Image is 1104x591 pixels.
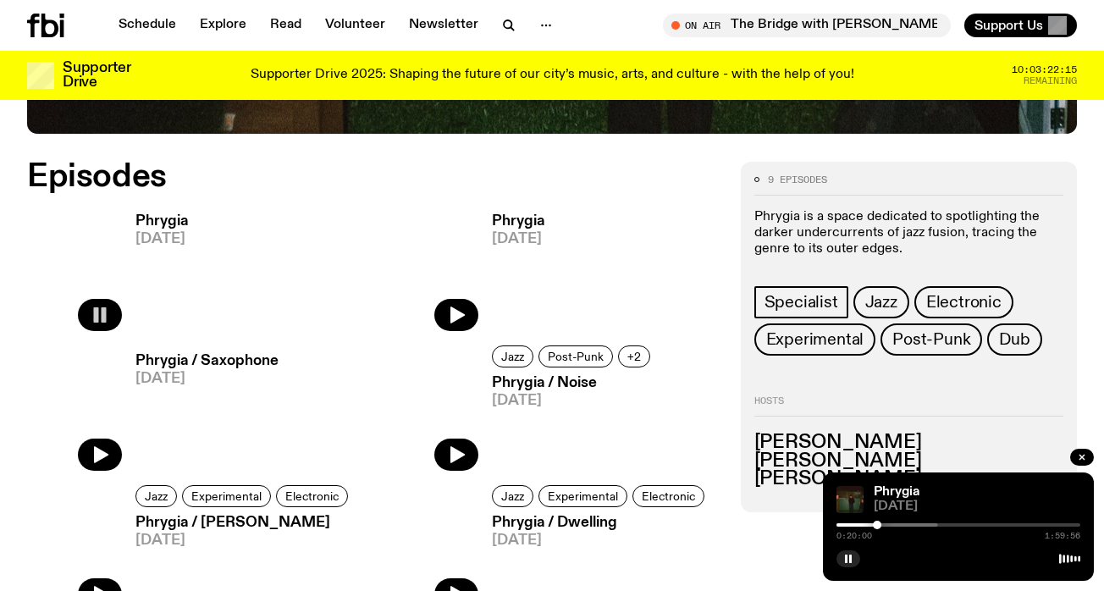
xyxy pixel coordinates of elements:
[492,516,709,530] h3: Phrygia / Dwelling
[663,14,951,37] button: On AirThe Bridge with [PERSON_NAME]
[63,61,130,90] h3: Supporter Drive
[145,489,168,502] span: Jazz
[135,485,177,507] a: Jazz
[766,330,864,349] span: Experimental
[836,486,864,513] img: A greeny-grainy film photo of Bela, John and Bindi at night. They are standing in a backyard on g...
[874,485,919,499] a: Phrygia
[27,162,720,192] h2: Episodes
[501,489,524,502] span: Jazz
[135,214,189,229] h3: Phrygia
[548,350,604,362] span: Post-Punk
[492,232,545,246] span: [DATE]
[548,489,618,502] span: Experimental
[135,516,353,530] h3: Phrygia / [PERSON_NAME]
[492,345,533,367] a: Jazz
[754,286,848,318] a: Specialist
[538,345,613,367] a: Post-Punk
[478,214,545,332] a: Phrygia[DATE]
[538,485,627,507] a: Experimental
[399,14,489,37] a: Newsletter
[315,14,395,37] a: Volunteer
[627,350,641,362] span: +2
[999,330,1029,349] span: Dub
[492,376,655,390] h3: Phrygia / Noise
[492,394,655,408] span: [DATE]
[108,14,186,37] a: Schedule
[768,175,827,185] span: 9 episodes
[632,485,704,507] a: Electronic
[122,354,279,472] a: Phrygia / Saxophone[DATE]
[276,485,348,507] a: Electronic
[1045,532,1080,540] span: 1:59:56
[836,532,872,540] span: 0:20:00
[251,68,854,83] p: Supporter Drive 2025: Shaping the future of our city’s music, arts, and culture - with the help o...
[122,214,189,332] a: Phrygia[DATE]
[1012,65,1077,75] span: 10:03:22:15
[964,14,1077,37] button: Support Us
[135,232,189,246] span: [DATE]
[492,485,533,507] a: Jazz
[754,470,1063,489] h3: [PERSON_NAME]
[880,323,982,356] a: Post-Punk
[914,286,1013,318] a: Electronic
[853,286,909,318] a: Jazz
[754,452,1063,471] h3: [PERSON_NAME]
[754,396,1063,417] h2: Hosts
[642,489,695,502] span: Electronic
[874,500,1080,513] span: [DATE]
[765,293,838,312] span: Specialist
[926,293,1002,312] span: Electronic
[478,376,655,472] a: Phrygia / Noise[DATE]
[135,354,279,368] h3: Phrygia / Saxophone
[754,434,1063,452] h3: [PERSON_NAME]
[754,323,876,356] a: Experimental
[987,323,1041,356] a: Dub
[892,330,970,349] span: Post-Punk
[285,489,339,502] span: Electronic
[618,345,650,367] button: +2
[182,485,271,507] a: Experimental
[492,214,545,229] h3: Phrygia
[260,14,312,37] a: Read
[492,533,709,548] span: [DATE]
[501,350,524,362] span: Jazz
[865,293,897,312] span: Jazz
[1024,76,1077,86] span: Remaining
[754,209,1063,258] p: Phrygia is a space dedicated to spotlighting the darker undercurrents of jazz fusion, tracing the...
[974,18,1043,33] span: Support Us
[135,372,279,386] span: [DATE]
[190,14,257,37] a: Explore
[135,533,353,548] span: [DATE]
[191,489,262,502] span: Experimental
